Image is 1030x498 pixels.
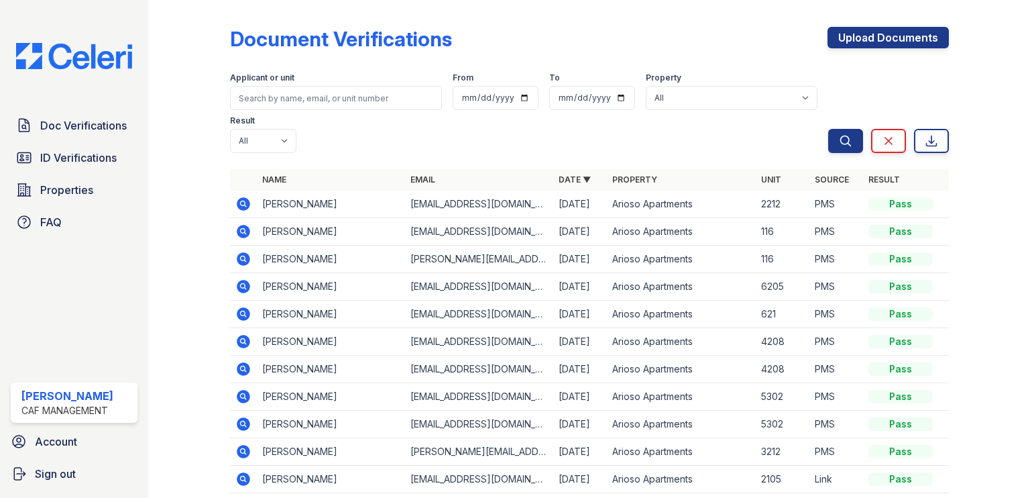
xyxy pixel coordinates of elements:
[21,388,113,404] div: [PERSON_NAME]
[607,466,755,493] td: Arioso Apartments
[756,411,809,438] td: 5302
[756,438,809,466] td: 3212
[756,356,809,383] td: 4208
[257,328,405,356] td: [PERSON_NAME]
[809,301,863,328] td: PMS
[11,177,137,203] a: Properties
[230,72,294,83] label: Applicant or unit
[607,191,755,218] td: Arioso Apartments
[756,301,809,328] td: 621
[612,175,657,185] a: Property
[405,218,553,246] td: [EMAIL_ADDRESS][DOMAIN_NAME]
[868,175,900,185] a: Result
[756,328,809,356] td: 4208
[607,356,755,383] td: Arioso Apartments
[553,411,607,438] td: [DATE]
[553,328,607,356] td: [DATE]
[868,197,933,211] div: Pass
[257,273,405,301] td: [PERSON_NAME]
[405,356,553,383] td: [EMAIL_ADDRESS][DOMAIN_NAME]
[809,218,863,246] td: PMS
[257,411,405,438] td: [PERSON_NAME]
[868,225,933,238] div: Pass
[405,246,553,273] td: [PERSON_NAME][EMAIL_ADDRESS][DOMAIN_NAME]
[40,182,93,198] span: Properties
[553,383,607,411] td: [DATE]
[868,307,933,321] div: Pass
[405,438,553,466] td: [PERSON_NAME][EMAIL_ADDRESS][DOMAIN_NAME]
[607,383,755,411] td: Arioso Apartments
[761,175,781,185] a: Unit
[809,273,863,301] td: PMS
[809,411,863,438] td: PMS
[809,246,863,273] td: PMS
[553,273,607,301] td: [DATE]
[40,150,117,166] span: ID Verifications
[868,417,933,431] div: Pass
[11,144,137,171] a: ID Verifications
[809,191,863,218] td: PMS
[809,466,863,493] td: Link
[868,280,933,293] div: Pass
[257,356,405,383] td: [PERSON_NAME]
[405,383,553,411] td: [EMAIL_ADDRESS][DOMAIN_NAME]
[756,383,809,411] td: 5302
[553,191,607,218] td: [DATE]
[40,214,62,230] span: FAQ
[553,356,607,383] td: [DATE]
[607,273,755,301] td: Arioso Apartments
[257,466,405,493] td: [PERSON_NAME]
[868,472,933,486] div: Pass
[405,466,553,493] td: [EMAIL_ADDRESS][DOMAIN_NAME]
[11,112,137,139] a: Doc Verifications
[815,175,849,185] a: Source
[35,466,76,482] span: Sign out
[5,428,143,455] a: Account
[40,117,127,134] span: Doc Verifications
[257,301,405,328] td: [PERSON_NAME]
[21,404,113,417] div: CAF Management
[756,273,809,301] td: 6205
[553,438,607,466] td: [DATE]
[405,191,553,218] td: [EMAIL_ADDRESS][DOMAIN_NAME]
[230,115,255,126] label: Result
[549,72,560,83] label: To
[756,191,809,218] td: 2212
[756,246,809,273] td: 116
[756,218,809,246] td: 116
[809,438,863,466] td: PMS
[410,175,435,185] a: Email
[257,191,405,218] td: [PERSON_NAME]
[257,383,405,411] td: [PERSON_NAME]
[230,86,442,110] input: Search by name, email, or unit number
[607,301,755,328] td: Arioso Apartments
[257,218,405,246] td: [PERSON_NAME]
[868,335,933,348] div: Pass
[607,246,755,273] td: Arioso Apartments
[646,72,681,83] label: Property
[868,445,933,458] div: Pass
[257,246,405,273] td: [PERSON_NAME]
[607,218,755,246] td: Arioso Apartments
[553,218,607,246] td: [DATE]
[868,362,933,376] div: Pass
[5,460,143,487] a: Sign out
[553,246,607,273] td: [DATE]
[5,43,143,69] img: CE_Logo_Blue-a8612792a0a2168367f1c8372b55b34899dd931a85d93a1a3d3e32e68fde9ad4.png
[405,411,553,438] td: [EMAIL_ADDRESS][DOMAIN_NAME]
[827,27,949,48] a: Upload Documents
[607,438,755,466] td: Arioso Apartments
[453,72,473,83] label: From
[809,328,863,356] td: PMS
[607,328,755,356] td: Arioso Apartments
[868,252,933,266] div: Pass
[262,175,286,185] a: Name
[405,301,553,328] td: [EMAIL_ADDRESS][DOMAIN_NAME]
[405,273,553,301] td: [EMAIL_ADDRESS][DOMAIN_NAME]
[11,209,137,236] a: FAQ
[257,438,405,466] td: [PERSON_NAME]
[230,27,452,51] div: Document Verifications
[607,411,755,438] td: Arioso Apartments
[756,466,809,493] td: 2105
